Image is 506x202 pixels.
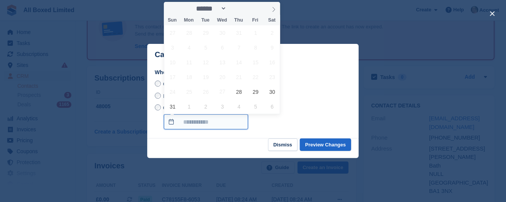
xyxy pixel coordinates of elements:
[180,18,197,23] span: Mon
[164,18,180,23] span: Sun
[248,40,263,55] span: August 8, 2025
[197,18,214,23] span: Tue
[163,81,235,87] span: Cancel at end of term - [DATE]
[165,40,180,55] span: August 3, 2025
[248,70,263,84] span: August 22, 2025
[182,40,197,55] span: August 4, 2025
[155,50,228,59] p: Cancel Subscription
[155,104,161,110] input: On a custom date
[232,55,247,70] span: August 14, 2025
[486,8,498,20] button: close
[199,25,213,40] span: July 29, 2025
[199,40,213,55] span: August 5, 2025
[232,40,247,55] span: August 7, 2025
[264,18,280,23] span: Sat
[215,40,230,55] span: August 6, 2025
[265,99,279,114] span: September 6, 2025
[265,55,279,70] span: August 16, 2025
[182,70,197,84] span: August 18, 2025
[265,40,279,55] span: August 9, 2025
[155,81,161,87] input: Cancel at end of term - [DATE]
[268,138,298,151] button: Dismiss
[182,25,197,40] span: July 28, 2025
[248,84,263,99] span: August 29, 2025
[199,84,213,99] span: August 26, 2025
[232,99,247,114] span: September 4, 2025
[215,84,230,99] span: August 27, 2025
[215,70,230,84] span: August 20, 2025
[182,99,197,114] span: September 1, 2025
[215,99,230,114] span: September 3, 2025
[165,84,180,99] span: August 24, 2025
[182,84,197,99] span: August 25, 2025
[163,93,191,99] span: Immediately
[214,18,230,23] span: Wed
[248,55,263,70] span: August 15, 2025
[164,114,248,129] input: On a custom date
[215,55,230,70] span: August 13, 2025
[232,70,247,84] span: August 21, 2025
[247,18,264,23] span: Fri
[155,93,161,99] input: Immediately
[227,5,250,12] input: Year
[165,99,180,114] span: August 31, 2025
[265,25,279,40] span: August 2, 2025
[182,55,197,70] span: August 11, 2025
[248,99,263,114] span: September 5, 2025
[165,55,180,70] span: August 10, 2025
[230,18,247,23] span: Thu
[265,70,279,84] span: August 23, 2025
[300,138,351,151] button: Preview Changes
[265,84,279,99] span: August 30, 2025
[232,84,247,99] span: August 28, 2025
[248,25,263,40] span: August 1, 2025
[194,5,227,12] select: Month
[199,70,213,84] span: August 19, 2025
[199,99,213,114] span: September 2, 2025
[199,55,213,70] span: August 12, 2025
[232,25,247,40] span: July 31, 2025
[155,68,351,76] label: When do you want to cancel the subscription?
[165,70,180,84] span: August 17, 2025
[165,25,180,40] span: July 27, 2025
[163,105,205,111] span: On a custom date
[215,25,230,40] span: July 30, 2025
